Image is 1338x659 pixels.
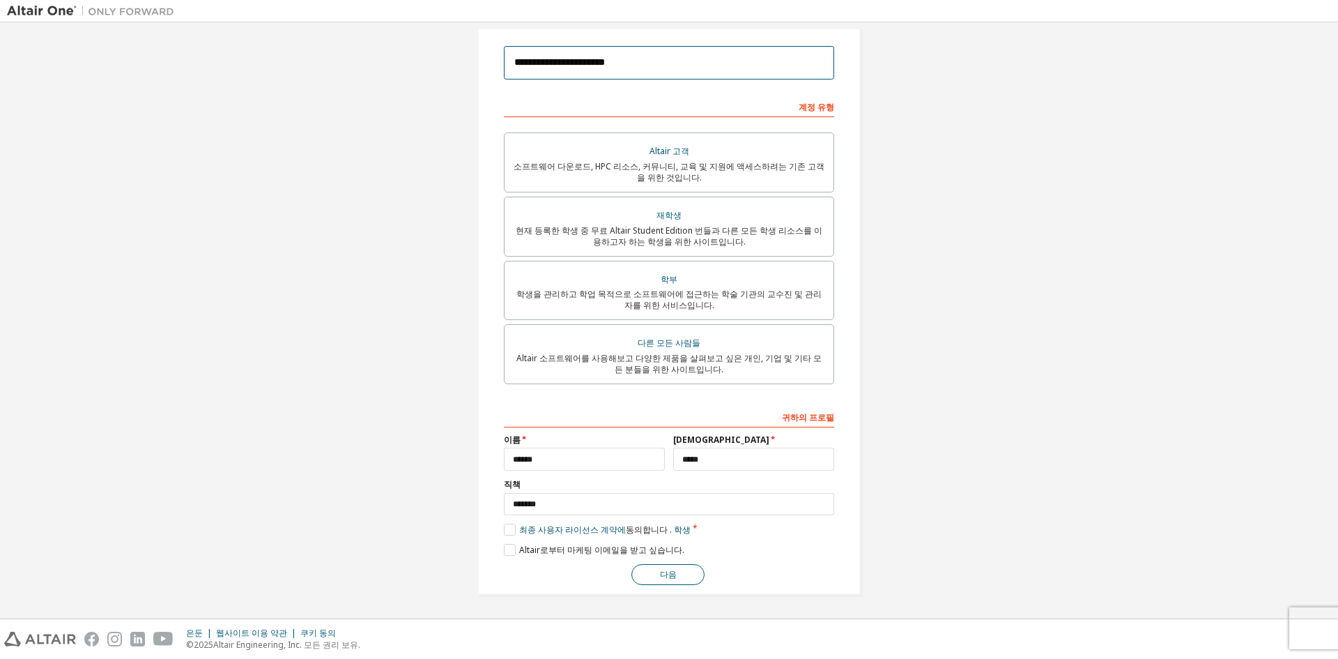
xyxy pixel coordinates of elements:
font: 쿠키 동의 [300,627,336,639]
font: 최종 사용자 라이선스 계약에 [519,524,626,536]
font: 다른 모든 사람들 [638,337,700,349]
font: Altair Engineering, Inc. 모든 권리 보유. [213,639,360,651]
button: 다음 [631,564,705,585]
font: 학부 [661,273,677,285]
font: 학생을 관리하고 학업 목적으로 소프트웨어에 접근하는 학술 기관의 교수진 및 관리자를 위한 서비스입니다. [516,288,822,311]
font: 이름 [504,434,521,446]
font: 다음 [660,568,677,580]
font: 학생 [674,524,691,536]
font: 현재 등록한 학생 중 무료 Altair Student Edition 번들과 다른 모든 학생 리소스를 이용하고자 하는 학생을 위한 사이트입니다. [516,225,822,248]
font: 웹사이트 이용 약관 [216,627,287,639]
font: Altair로부터 마케팅 이메일을 받고 싶습니다. [519,544,684,556]
font: 동의합니다 . [626,524,672,536]
font: © [186,639,194,651]
img: facebook.svg [84,632,99,646]
font: 계정 유형 [799,101,834,113]
font: Altair 소프트웨어를 사용해보고 다양한 제품을 살펴보고 싶은 개인, 기업 및 기타 모든 분들을 위한 사이트입니다. [516,352,822,375]
font: 귀하의 프로필 [782,411,834,423]
img: altair_logo.svg [4,632,76,646]
font: Altair 고객 [649,145,689,157]
img: 알타이르 원 [7,4,181,18]
img: instagram.svg [107,632,122,646]
img: youtube.svg [153,632,174,646]
font: 직책 [504,478,521,490]
font: 재학생 [656,209,682,221]
img: linkedin.svg [130,632,145,646]
font: [DEMOGRAPHIC_DATA] [673,434,769,446]
font: 은둔 [186,627,203,639]
font: 소프트웨어 다운로드, HPC 리소스, 커뮤니티, 교육 및 지원에 액세스하려는 기존 고객을 위한 것입니다. [514,160,824,183]
font: 2025 [194,639,213,651]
